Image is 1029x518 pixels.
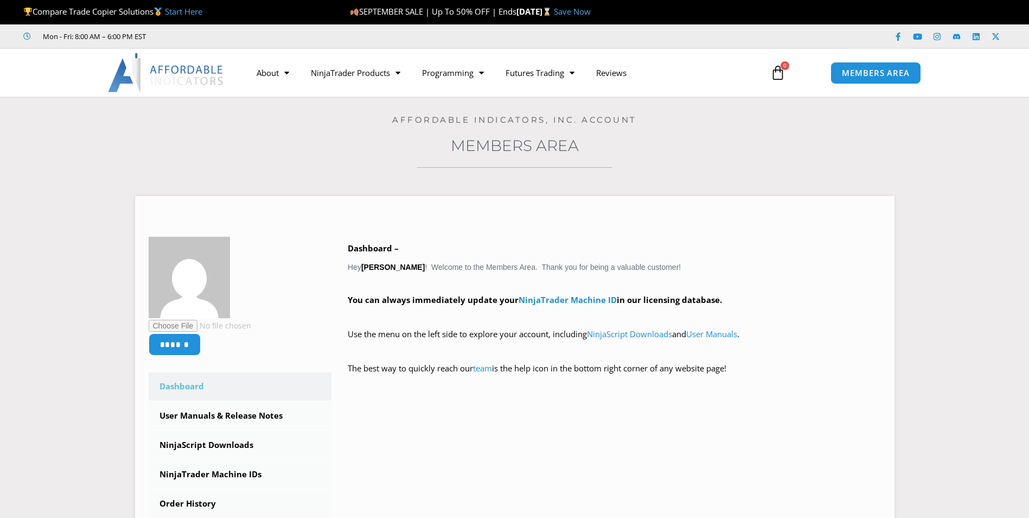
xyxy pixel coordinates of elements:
img: ⌛ [543,8,551,16]
img: 🍂 [350,8,359,16]
strong: [DATE] [516,6,554,17]
nav: Menu [246,60,758,85]
a: MEMBERS AREA [830,62,921,84]
img: LogoAI | Affordable Indicators – NinjaTrader [108,53,225,92]
a: 0 [754,57,802,89]
span: Mon - Fri: 8:00 AM – 6:00 PM EST [40,30,146,43]
a: Dashboard [149,372,332,401]
iframe: Customer reviews powered by Trustpilot [161,31,324,42]
p: Use the menu on the left side to explore your account, including and . [348,327,881,357]
b: Dashboard – [348,243,399,254]
div: Hey ! Welcome to the Members Area. Thank you for being a valuable customer! [348,241,881,391]
a: Save Now [554,6,591,17]
a: Reviews [585,60,637,85]
span: 0 [781,61,789,70]
strong: You can always immediately update your in our licensing database. [348,294,722,305]
img: 5bf2ea20db9f752674a9f6902c51d781841d11f9f519996ecacb989455cd57cc [149,237,230,318]
a: Members Area [451,136,579,155]
strong: [PERSON_NAME] [361,263,425,271]
img: 🏆 [24,8,32,16]
a: NinjaScript Downloads [587,329,672,339]
a: Order History [149,490,332,518]
a: team [473,363,492,374]
a: Programming [411,60,495,85]
a: NinjaTrader Machine IDs [149,460,332,489]
a: Futures Trading [495,60,585,85]
a: NinjaScript Downloads [149,431,332,459]
span: MEMBERS AREA [842,69,910,77]
a: About [246,60,300,85]
p: The best way to quickly reach our is the help icon in the bottom right corner of any website page! [348,361,881,391]
a: User Manuals & Release Notes [149,402,332,430]
a: NinjaTrader Machine ID [519,294,617,305]
img: 🥇 [154,8,162,16]
a: Affordable Indicators, Inc. Account [392,115,637,125]
a: NinjaTrader Products [300,60,411,85]
span: Compare Trade Copier Solutions [23,6,202,17]
a: Start Here [165,6,202,17]
a: User Manuals [686,329,737,339]
span: SEPTEMBER SALE | Up To 50% OFF | Ends [350,6,516,17]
